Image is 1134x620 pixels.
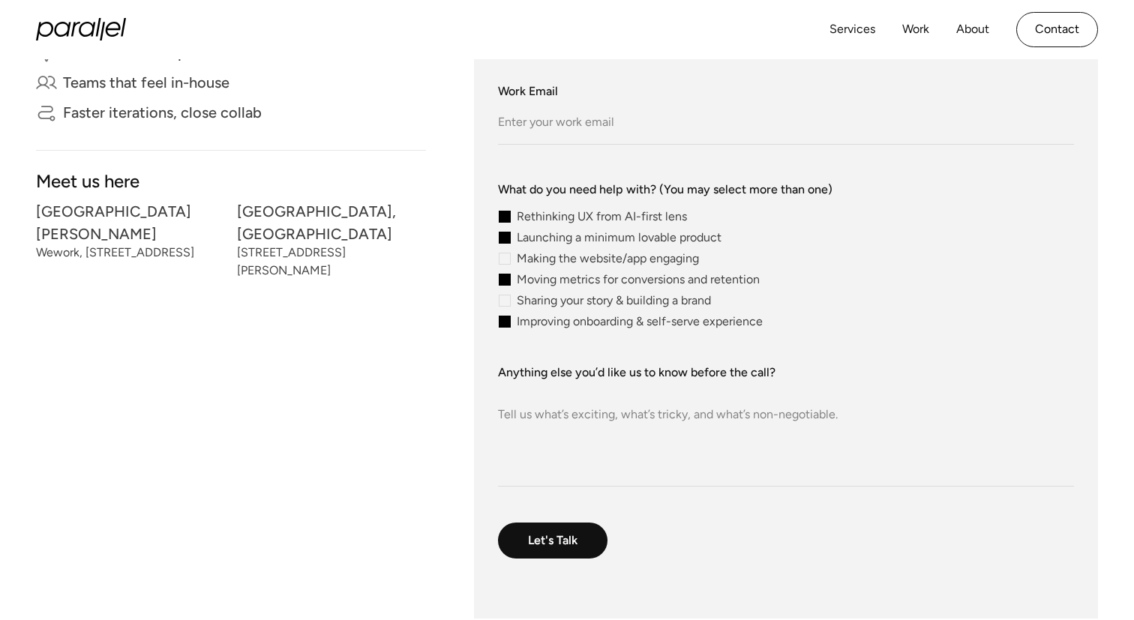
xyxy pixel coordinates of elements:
input: Let's Talk [498,523,607,559]
label: Work Email [498,82,1074,100]
div: Wework, [STREET_ADDRESS] [36,248,225,257]
span: Making the website/app engaging [517,254,699,263]
span: Moving metrics for conversions and retention [517,275,760,284]
span: Rethinking UX from AI-first lens [517,212,687,221]
div: Teams that feel in-house [63,77,229,88]
a: Services [829,19,875,40]
span: Launching a minimum lovable product [517,233,721,242]
div: Faster iterations, close collab [63,107,262,118]
span: Improving onboarding & self-serve experience [517,317,763,326]
div: [STREET_ADDRESS][PERSON_NAME] [237,248,426,275]
span: Sharing your story & building a brand [517,296,711,305]
div: Meet us here [36,175,426,187]
a: Contact [1016,12,1098,47]
div: [GEOGRAPHIC_DATA], [GEOGRAPHIC_DATA] [237,206,426,239]
label: What do you need help with? (You may select more than one) [498,181,1074,199]
a: About [956,19,989,40]
div: [GEOGRAPHIC_DATA][PERSON_NAME] [36,206,225,239]
input: Enter your work email [498,103,1074,145]
label: Anything else you’d like us to know before the call? [498,364,1074,382]
a: Work [902,19,929,40]
a: home [36,18,126,40]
